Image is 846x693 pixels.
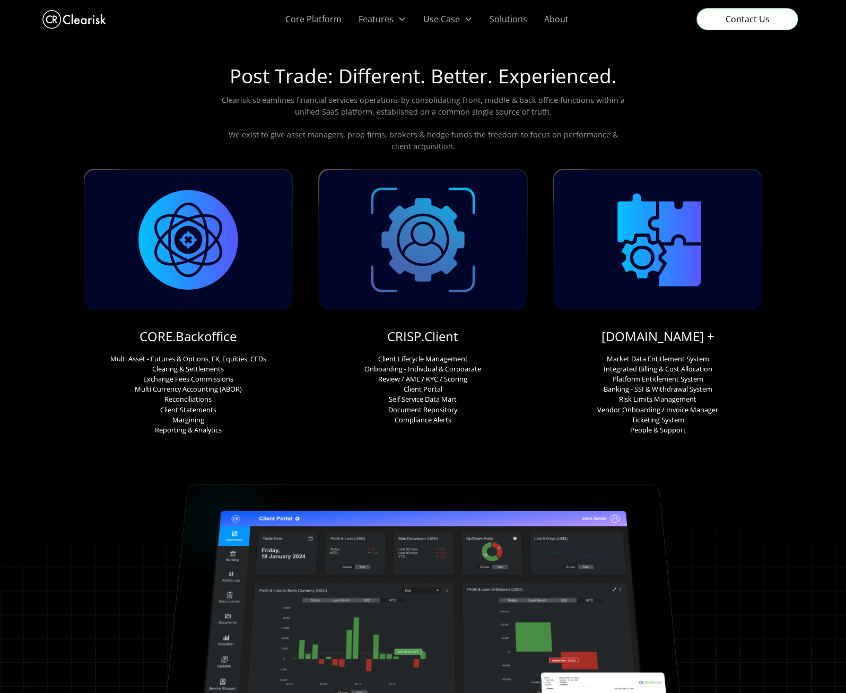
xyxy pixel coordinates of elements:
[42,7,106,31] a: home
[597,354,718,436] p: Market Data Entitlement System Integrated Billing & Cost Allocation Platform Entitlement System B...
[387,327,458,345] a: CRISP.Client
[423,13,460,25] div: Use Case
[220,94,627,152] p: Clearisk streamlines financial services operations by consolidating front, middle & back office f...
[364,354,481,425] p: Client Lifecycle Management Onboarding - Indivdual & Corpoarate Review / AML / KYC / Scoring Clie...
[139,327,237,345] a: CORE.Backoffice
[359,13,394,25] div: Features
[696,8,798,30] a: Contact Us
[110,354,266,436] p: Multi Asset - Futures & Options, FX, Equities, CFDs Clearing & Settlements Exchange Fees Commissi...
[601,327,714,345] a: [DOMAIN_NAME] +
[230,64,617,94] h1: Post Trade: Different. Better. Experienced.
